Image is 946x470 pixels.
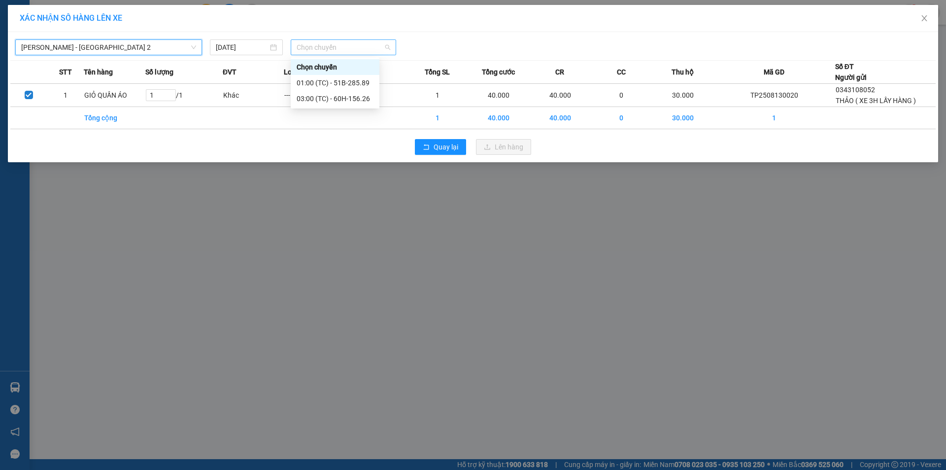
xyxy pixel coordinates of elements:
[617,67,626,77] span: CC
[223,84,284,107] td: Khác
[406,107,468,129] td: 1
[406,84,468,107] td: 1
[713,84,835,107] td: TP2508130020
[145,67,173,77] span: Số lượng
[652,84,714,107] td: 30.000
[84,107,145,129] td: Tổng cộng
[297,40,390,55] span: Chọn chuyến
[911,5,938,33] button: Close
[555,67,564,77] span: CR
[77,8,144,32] div: Dọc Đường
[8,8,70,20] div: Trạm 128
[291,59,379,75] div: Chọn chuyến
[836,97,916,105] span: THẢO ( XE 3H LẤY HÀNG )
[77,9,101,20] span: Nhận:
[482,67,515,77] span: Tổng cước
[530,107,591,129] td: 40.000
[59,67,72,77] span: STT
[223,67,236,77] span: ĐVT
[415,139,466,155] button: rollbackQuay lại
[145,84,223,107] td: / 1
[591,107,652,129] td: 0
[20,13,122,23] span: XÁC NHẬN SỐ HÀNG LÊN XE
[434,142,458,152] span: Quay lại
[713,107,835,129] td: 1
[297,77,373,88] div: 01:00 (TC) - 51B-285.89
[8,20,70,56] div: THẢO ( XE 3H LẤY HÀNG )
[216,42,268,53] input: 14/08/2025
[21,40,196,55] span: Phương Lâm - Sài Gòn 2
[8,9,24,20] span: Gửi:
[672,67,694,77] span: Thu hộ
[652,107,714,129] td: 30.000
[297,93,373,104] div: 03:00 (TC) - 60H-156.26
[530,84,591,107] td: 40.000
[47,84,84,107] td: 1
[84,84,145,107] td: GIỎ QUẦN ÁO
[77,63,91,73] span: DĐ:
[920,14,928,22] span: close
[468,84,530,107] td: 40.000
[77,32,144,44] div: BÍCH LY
[764,67,784,77] span: Mã GD
[468,107,530,129] td: 40.000
[836,86,875,94] span: 0343108052
[835,61,867,83] div: Số ĐT Người gửi
[591,84,652,107] td: 0
[425,67,450,77] span: Tổng SL
[423,144,430,151] span: rollback
[476,139,531,155] button: uploadLên hàng
[284,67,315,77] span: Loại hàng
[297,62,373,72] div: Chọn chuyến
[77,58,135,92] span: BV TỪ DŨ
[284,84,345,107] td: ---
[84,67,113,77] span: Tên hàng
